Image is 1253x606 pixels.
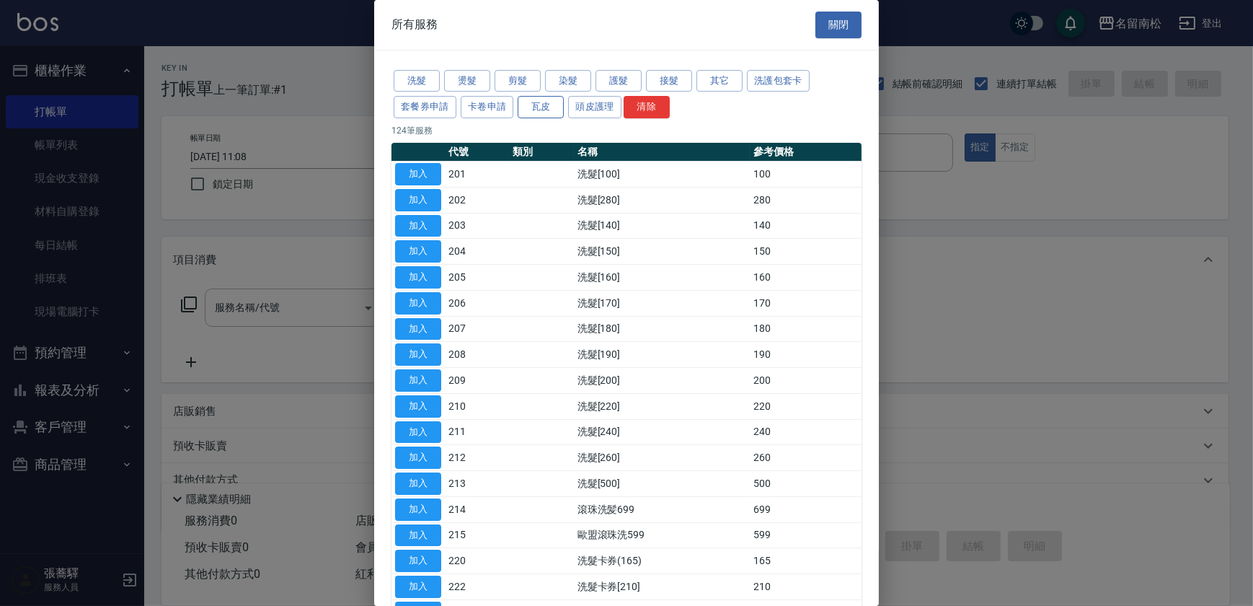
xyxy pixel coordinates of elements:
button: 加入 [395,395,441,418]
td: 213 [445,471,509,497]
td: 洗髮[170] [574,290,750,316]
button: 清除 [624,96,670,118]
td: 165 [750,548,862,574]
td: 滾珠洗髪699 [574,496,750,522]
th: 類別 [509,143,573,162]
button: 卡卷申請 [461,96,514,118]
button: 加入 [395,189,441,211]
td: 205 [445,265,509,291]
td: 222 [445,574,509,600]
td: 203 [445,213,509,239]
button: 加入 [395,576,441,598]
td: 140 [750,213,862,239]
td: 歐盟滾珠洗599 [574,522,750,548]
td: 洗髮[100] [574,162,750,188]
button: 接髮 [646,70,692,92]
td: 100 [750,162,862,188]
td: 160 [750,265,862,291]
td: 洗髮[180] [574,316,750,342]
td: 204 [445,239,509,265]
button: 護髮 [595,70,642,92]
button: 加入 [395,240,441,263]
td: 150 [750,239,862,265]
td: 699 [750,496,862,522]
button: 加入 [395,215,441,237]
td: 洗髮[190] [574,342,750,368]
td: 220 [750,393,862,419]
button: 套餐券申請 [394,96,456,118]
button: 瓦皮 [518,96,564,118]
td: 599 [750,522,862,548]
td: 210 [445,393,509,419]
td: 201 [445,162,509,188]
td: 洗髮[260] [574,445,750,471]
td: 洗髮[280] [574,187,750,213]
button: 其它 [696,70,743,92]
td: 190 [750,342,862,368]
button: 加入 [395,343,441,366]
td: 280 [750,187,862,213]
td: 170 [750,290,862,316]
button: 關閉 [815,12,862,38]
button: 加入 [395,266,441,289]
button: 加入 [395,473,441,495]
td: 洗髮[500] [574,471,750,497]
span: 所有服務 [391,17,438,32]
button: 染髮 [545,70,591,92]
td: 洗髮[160] [574,265,750,291]
td: 220 [445,548,509,574]
button: 加入 [395,318,441,341]
td: 207 [445,316,509,342]
td: 洗髮卡券(165) [574,548,750,574]
button: 剪髮 [495,70,541,92]
button: 加入 [395,499,441,521]
button: 加入 [395,447,441,469]
th: 代號 [445,143,509,162]
td: 210 [750,574,862,600]
td: 214 [445,496,509,522]
td: 洗髮[200] [574,368,750,394]
td: 200 [750,368,862,394]
td: 洗髮[220] [574,393,750,419]
td: 500 [750,471,862,497]
td: 洗髮[150] [574,239,750,265]
th: 名稱 [574,143,750,162]
button: 加入 [395,421,441,444]
button: 洗護包套卡 [747,70,810,92]
button: 加入 [395,292,441,315]
td: 洗髮[240] [574,419,750,445]
button: 頭皮護理 [568,96,621,118]
td: 180 [750,316,862,342]
td: 洗髮卡券[210] [574,574,750,600]
td: 202 [445,187,509,213]
td: 209 [445,368,509,394]
td: 208 [445,342,509,368]
td: 206 [445,290,509,316]
td: 洗髮[140] [574,213,750,239]
button: 燙髮 [444,70,490,92]
th: 參考價格 [750,143,862,162]
td: 212 [445,445,509,471]
td: 240 [750,419,862,445]
td: 211 [445,419,509,445]
button: 洗髮 [394,70,440,92]
p: 124 筆服務 [391,124,862,137]
button: 加入 [395,550,441,572]
button: 加入 [395,524,441,547]
td: 260 [750,445,862,471]
button: 加入 [395,369,441,392]
td: 215 [445,522,509,548]
button: 加入 [395,163,441,185]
